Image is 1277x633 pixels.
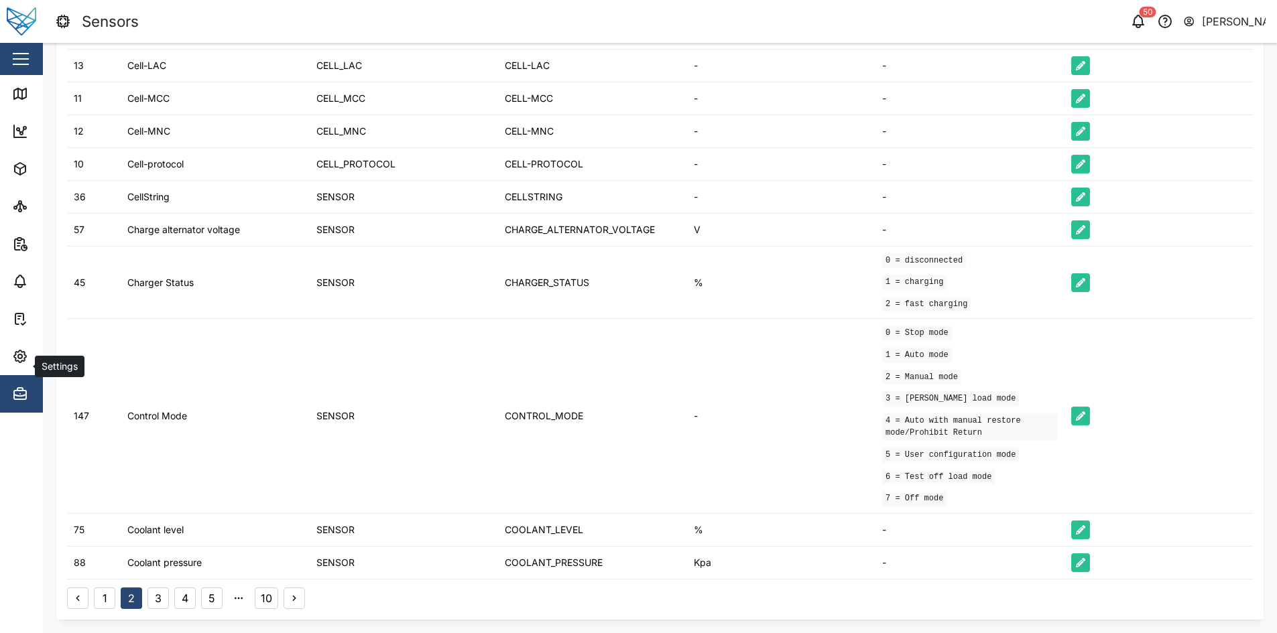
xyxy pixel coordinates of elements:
div: CELL-MCC [505,91,553,106]
button: 5 [201,587,223,609]
div: COOLANT_LEVEL [505,522,583,537]
div: Cell-protocol [127,157,184,171]
button: 1 [94,587,115,609]
div: Sensors [82,10,139,33]
code: 2 = fast charging [882,297,971,312]
div: CHARGER_STATUS [505,275,589,290]
code: 2 = Manual mode [882,370,961,385]
div: Map [35,86,65,101]
div: 11 [74,91,82,106]
div: SENSOR [316,222,355,237]
button: [PERSON_NAME] [1182,12,1266,31]
div: SENSOR [316,275,355,290]
div: - [882,91,886,106]
div: - [694,91,698,106]
div: CELL-MNC [505,124,554,139]
button: 2 [121,587,142,609]
code: 5 = User configuration mode [882,447,1019,463]
code: 6 = Test off load mode [882,470,995,485]
div: V [694,222,701,237]
div: % [694,522,703,537]
div: - [882,522,886,537]
div: - [882,222,886,237]
div: - [882,157,886,171]
code: 0 = Stop mode [882,326,952,341]
code: 4 = Auto with manual restore mode/Prohibit Return [882,413,1058,441]
div: CELLSTRING [505,190,562,204]
div: % [694,275,703,290]
button: 10 [255,587,278,609]
div: CHARGE_ALTERNATOR_VOLTAGE [505,222,655,237]
div: Tasks [35,311,72,326]
div: CONTROL_MODE [505,409,583,423]
code: 1 = Auto mode [882,348,952,363]
img: Main Logo [7,7,36,36]
div: - [694,124,698,139]
div: - [694,409,698,423]
button: 4 [174,587,196,609]
code: 1 = charging [882,275,947,290]
div: COOLANT_PRESSURE [505,555,603,570]
div: Cell-MNC [127,124,170,139]
div: Reports [35,236,80,251]
div: 147 [74,409,89,423]
div: 75 [74,522,84,537]
div: - [694,157,698,171]
div: Dashboard [35,124,95,139]
button: 3 [147,587,169,609]
div: Alarms [35,274,76,289]
code: 3 = [PERSON_NAME] load mode [882,391,1019,407]
div: Control Mode [127,409,187,423]
div: 45 [74,275,85,290]
div: CELL_MCC [316,91,365,106]
div: 10 [74,157,84,171]
div: 12 [74,124,84,139]
div: - [882,190,886,204]
div: - [882,58,886,73]
div: SENSOR [316,409,355,423]
div: - [694,190,698,204]
div: CELL_MNC [316,124,366,139]
div: Cell-LAC [127,58,166,73]
div: 57 [74,222,84,237]
code: 7 = Off mode [882,491,947,506]
div: CELL-LAC [505,58,550,73]
div: CELL_LAC [316,58,362,73]
div: CellString [127,190,170,204]
div: - [882,555,886,570]
div: Coolant pressure [127,555,202,570]
div: 13 [74,58,84,73]
div: - [694,58,698,73]
div: Assets [35,161,76,176]
div: Sites [35,199,67,214]
div: SENSOR [316,190,355,204]
div: SENSOR [316,555,355,570]
div: CELL-PROTOCOL [505,157,583,171]
div: Coolant level [127,522,184,537]
div: CELL_PROTOCOL [316,157,396,171]
div: 50 [1140,7,1156,17]
div: Cell-MCC [127,91,170,106]
div: - [882,124,886,139]
div: Charger Status [127,275,194,290]
div: Kpa [694,555,711,570]
div: SENSOR [316,522,355,537]
code: 0 = disconnected [882,253,966,269]
div: Settings [35,349,82,364]
div: 88 [74,555,86,570]
div: Charge alternator voltage [127,222,240,237]
div: 36 [74,190,86,204]
div: Admin [35,386,74,401]
div: [PERSON_NAME] [1202,13,1266,30]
